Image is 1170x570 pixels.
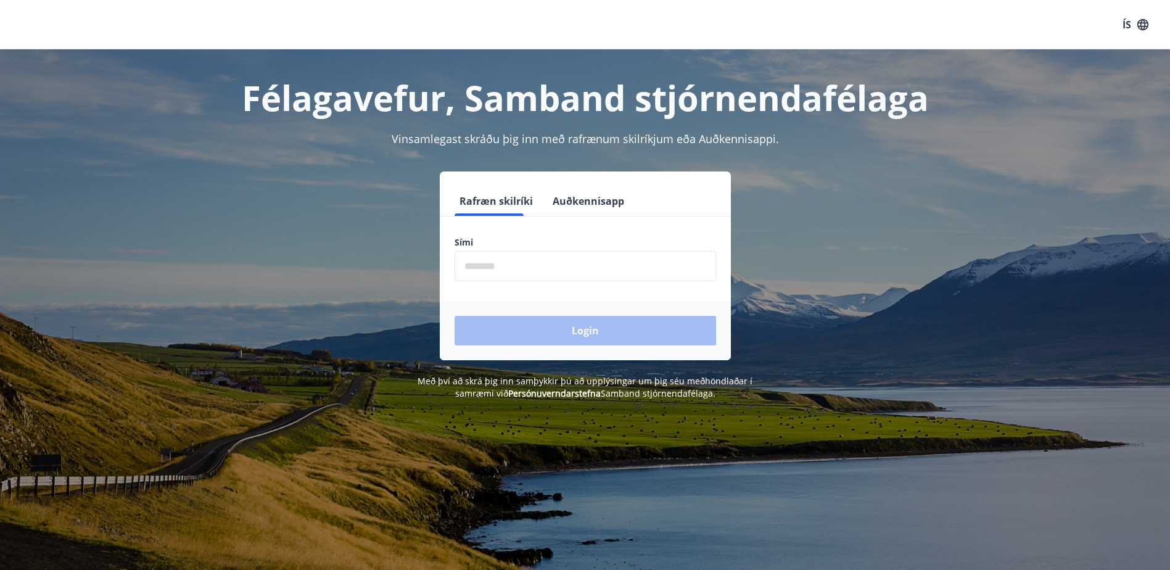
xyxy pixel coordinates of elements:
h1: Félagavefur, Samband stjórnendafélaga [156,74,1015,121]
span: Vinsamlegast skráðu þig inn með rafrænum skilríkjum eða Auðkennisappi. [392,131,779,146]
button: ÍS [1116,14,1155,36]
button: Auðkennisapp [548,186,629,216]
span: Með því að skrá þig inn samþykkir þú að upplýsingar um þig séu meðhöndlaðar í samræmi við Samband... [418,375,752,399]
a: Persónuverndarstefna [508,387,601,399]
label: Sími [455,236,716,249]
button: Rafræn skilríki [455,186,538,216]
